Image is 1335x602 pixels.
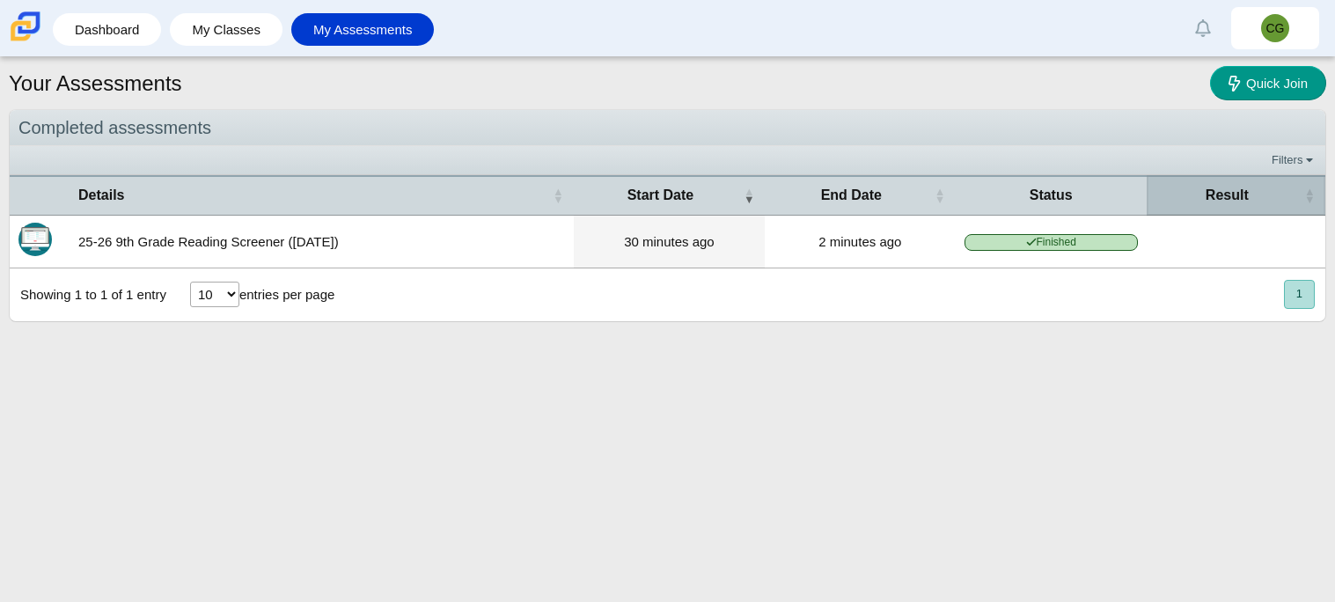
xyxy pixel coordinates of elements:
[1206,187,1249,202] span: Result
[9,69,182,99] h1: Your Assessments
[1266,22,1285,34] span: CG
[179,13,274,46] a: My Classes
[300,13,426,46] a: My Assessments
[70,216,574,268] td: 25-26 9th Grade Reading Screener ([DATE])
[1267,151,1321,169] a: Filters
[1210,66,1326,100] a: Quick Join
[744,177,754,214] span: Start Date : Activate to remove sorting
[7,8,44,45] img: Carmen School of Science & Technology
[1184,9,1222,48] a: Alerts
[1284,280,1315,309] button: 1
[821,187,882,202] span: End Date
[1231,7,1319,49] a: CG
[10,110,1325,146] div: Completed assessments
[553,177,563,214] span: Details : Activate to sort
[1304,177,1315,214] span: Result : Activate to sort
[1030,187,1073,202] span: Status
[627,187,694,202] span: Start Date
[965,234,1138,251] span: Finished
[624,234,715,249] time: Aug 21, 2025 at 11:49 AM
[935,177,945,214] span: End Date : Activate to sort
[1282,280,1315,309] nav: pagination
[1246,76,1308,91] span: Quick Join
[78,187,124,202] span: Details
[7,33,44,48] a: Carmen School of Science & Technology
[18,223,52,256] img: Itembank
[62,13,152,46] a: Dashboard
[818,234,901,249] time: Aug 21, 2025 at 12:17 PM
[239,287,334,302] label: entries per page
[10,268,166,321] div: Showing 1 to 1 of 1 entry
